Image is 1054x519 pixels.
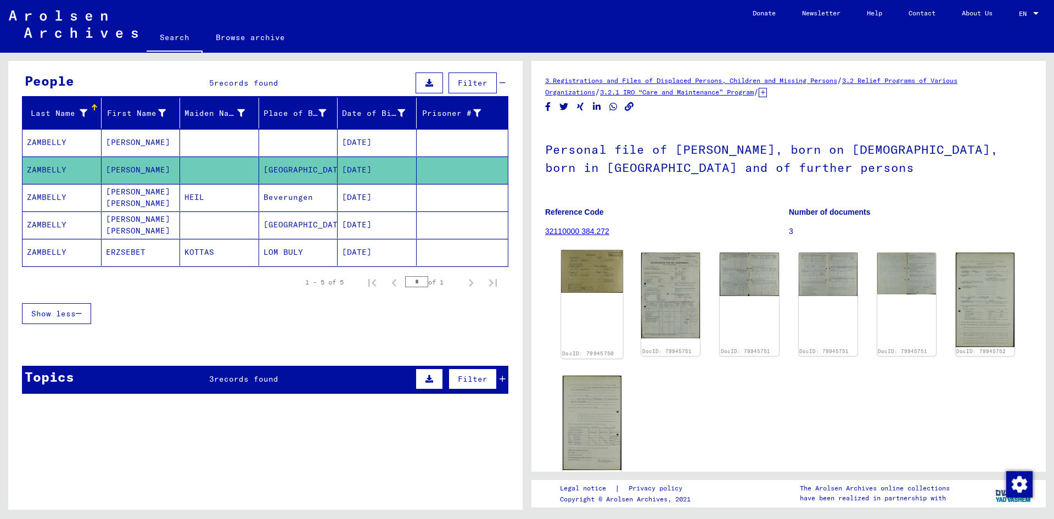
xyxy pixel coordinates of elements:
[342,108,405,119] div: Date of Birth
[214,78,278,88] span: records found
[23,157,102,183] mat-cell: ZAMBELLY
[1006,471,1033,498] img: Change consent
[800,483,950,493] p: The Arolsen Archives online collections
[263,108,327,119] div: Place of Birth
[956,253,1014,347] img: 001.jpg
[338,157,417,183] mat-cell: [DATE]
[338,211,417,238] mat-cell: [DATE]
[545,124,1032,191] h1: Personal file of [PERSON_NAME], born on [DEMOGRAPHIC_DATA], born in [GEOGRAPHIC_DATA] and of furt...
[956,348,1006,354] a: DocID: 79945752
[877,253,936,294] img: 004.jpg
[22,303,91,324] button: Show less
[993,479,1034,507] img: yv_logo.png
[560,494,696,504] p: Copyright © Arolsen Archives, 2021
[338,239,417,266] mat-cell: [DATE]
[800,493,950,503] p: have been realized in partnership with
[209,374,214,384] span: 3
[789,226,1032,237] p: 3
[102,98,181,129] mat-header-cell: First Name
[754,87,759,97] span: /
[575,100,586,114] button: Share on Xing
[563,376,621,470] img: 002.jpg
[27,104,101,122] div: Last Name
[338,129,417,156] mat-cell: [DATE]
[545,208,604,216] b: Reference Code
[545,76,837,85] a: 3 Registrations and Files of Displaced Persons, Children and Missing Persons
[23,129,102,156] mat-cell: ZAMBELLY
[263,104,340,122] div: Place of Birth
[595,87,600,97] span: /
[259,98,338,129] mat-header-cell: Place of Birth
[102,184,181,211] mat-cell: [PERSON_NAME] [PERSON_NAME]
[1019,10,1031,18] span: EN
[209,78,214,88] span: 5
[23,184,102,211] mat-cell: ZAMBELLY
[560,483,615,494] a: Legal notice
[338,184,417,211] mat-cell: [DATE]
[721,348,770,354] a: DocID: 79945751
[561,250,623,293] img: 001.jpg
[421,108,481,119] div: Prisoner #
[562,350,614,357] a: DocID: 79945750
[23,98,102,129] mat-header-cell: Last Name
[180,98,259,129] mat-header-cell: Maiden Name
[31,309,76,319] span: Show less
[545,227,609,236] a: 32110000 384.272
[184,104,259,122] div: Maiden Name
[338,98,417,129] mat-header-cell: Date of Birth
[558,100,570,114] button: Share on Twitter
[482,271,504,293] button: Last page
[23,211,102,238] mat-cell: ZAMBELLY
[214,374,278,384] span: records found
[405,277,460,287] div: of 1
[259,184,338,211] mat-cell: Beverungen
[799,348,849,354] a: DocID: 79945751
[421,104,495,122] div: Prisoner #
[203,24,298,51] a: Browse archive
[460,271,482,293] button: Next page
[259,157,338,183] mat-cell: [GEOGRAPHIC_DATA]
[458,78,487,88] span: Filter
[620,483,696,494] a: Privacy policy
[25,367,74,387] div: Topics
[624,100,635,114] button: Copy link
[542,100,554,114] button: Share on Facebook
[106,108,166,119] div: First Name
[789,208,871,216] b: Number of documents
[180,239,259,266] mat-cell: KOTTAS
[878,348,927,354] a: DocID: 79945751
[27,108,87,119] div: Last Name
[560,483,696,494] div: |
[837,75,842,85] span: /
[383,271,405,293] button: Previous page
[564,471,613,477] a: DocID: 79945752
[102,239,181,266] mat-cell: ERZSEBET
[448,369,497,389] button: Filter
[361,271,383,293] button: First page
[102,211,181,238] mat-cell: [PERSON_NAME] [PERSON_NAME]
[448,72,497,93] button: Filter
[608,100,619,114] button: Share on WhatsApp
[720,253,778,296] img: 002.jpg
[417,98,508,129] mat-header-cell: Prisoner #
[1006,471,1032,497] div: Change consent
[259,239,338,266] mat-cell: LOM BULY
[642,348,692,354] a: DocID: 79945751
[180,184,259,211] mat-cell: HEIL
[799,253,857,296] img: 003.jpg
[25,71,74,91] div: People
[305,277,344,287] div: 1 – 5 of 5
[184,108,245,119] div: Maiden Name
[600,88,754,96] a: 3.2.1 IRO “Care and Maintenance” Program
[106,104,180,122] div: First Name
[259,211,338,238] mat-cell: [GEOGRAPHIC_DATA]
[102,129,181,156] mat-cell: [PERSON_NAME]
[641,253,700,338] img: 001.jpg
[9,10,138,38] img: Arolsen_neg.svg
[591,100,603,114] button: Share on LinkedIn
[23,239,102,266] mat-cell: ZAMBELLY
[342,104,419,122] div: Date of Birth
[147,24,203,53] a: Search
[102,157,181,183] mat-cell: [PERSON_NAME]
[458,374,487,384] span: Filter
